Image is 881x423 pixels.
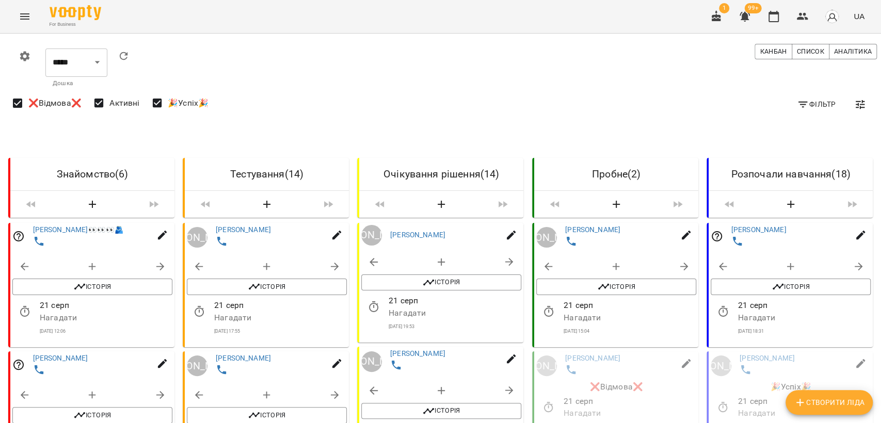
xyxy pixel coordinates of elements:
[564,328,696,335] p: [DATE] 15:04
[825,9,839,24] img: avatar_s.png
[18,281,167,293] span: Історія
[711,279,871,295] button: Історія
[12,279,172,295] button: Історія
[40,299,172,312] p: 21 серп
[709,381,873,393] p: 🎉Успіх🎉
[14,195,47,214] span: Пересунути лідів з колонки
[366,276,516,288] span: Історія
[534,381,698,393] p: ❌Відмова❌
[401,195,482,214] button: Створити Ліда
[738,407,871,419] p: Нагадати
[214,328,347,335] p: [DATE] 17:55
[854,11,864,22] span: UA
[536,279,696,295] button: Історія
[361,225,382,246] div: Інна Фортунатова
[713,195,746,214] span: Пересунути лідів з колонки
[738,328,871,335] p: [DATE] 18:31
[53,78,100,89] p: Дошка
[794,396,864,409] span: Створити Ліда
[711,355,731,376] div: Тетяна Лучка
[389,295,521,307] p: 21 серп
[214,312,347,324] p: Нагадати
[738,395,871,407] p: 21 серп
[487,195,520,214] span: Пересунути лідів з колонки
[216,354,271,362] a: [PERSON_NAME]
[361,351,382,371] div: Інна Фортунатова
[740,354,795,362] a: [PERSON_NAME]
[541,281,691,293] span: Історія
[750,195,831,214] button: Створити Ліда
[738,299,871,312] p: 21 серп
[366,404,516,417] span: Історія
[137,195,170,214] span: Пересунути лідів з колонки
[50,5,101,20] img: Voopty Logo
[187,227,207,248] div: Тетяна Лучка
[564,299,696,312] p: 21 серп
[745,3,762,13] span: 99+
[829,44,877,59] button: Аналітика
[40,328,172,335] p: [DATE] 12:06
[564,395,696,407] p: 21 серп
[192,409,342,421] span: Історія
[389,323,521,330] p: [DATE] 19:53
[797,98,836,110] span: Фільтр
[28,97,82,109] span: ❌Відмова❌
[189,195,222,214] span: Пересунути лідів з колонки
[12,359,25,371] svg: Відповідальний співробітник не заданий
[716,281,866,293] span: Історія
[536,355,557,376] div: Тетяна Лучка
[214,299,347,312] p: 21 серп
[719,3,729,13] span: 1
[33,225,124,234] a: [PERSON_NAME]👀👀👀🫂
[834,46,872,57] span: Аналітика
[661,195,694,214] span: Пересунути лідів з колонки
[542,166,690,182] h6: Пробне ( 2 )
[187,355,207,376] div: Тетяна Лучка
[711,230,723,242] svg: Відповідальний співробітник не заданий
[361,225,382,246] a: [PERSON_NAME]
[367,166,515,182] h6: Очікування рішення ( 14 )
[390,231,445,239] a: [PERSON_NAME]
[226,195,308,214] button: Створити Ліда
[187,227,207,248] a: [PERSON_NAME]
[536,227,557,248] div: Тетяна Лучка
[575,195,657,214] button: Створити Ліда
[564,407,696,419] p: Нагадати
[187,279,347,295] button: Історія
[797,46,824,57] span: Список
[52,195,133,214] button: Створити Ліда
[793,95,840,113] button: Фільтр
[564,312,696,324] p: Нагадати
[536,227,557,248] a: [PERSON_NAME]
[711,355,731,376] a: [PERSON_NAME]
[193,166,341,182] h6: Тестування ( 14 )
[717,166,864,182] h6: Розпочали навчання ( 18 )
[536,355,557,376] a: [PERSON_NAME]
[390,349,445,357] a: [PERSON_NAME]
[33,354,88,362] a: [PERSON_NAME]
[538,195,571,214] span: Пересунути лідів з колонки
[389,307,521,319] p: Нагадати
[792,44,829,59] button: Список
[187,355,207,376] a: [PERSON_NAME]
[50,21,101,28] span: For Business
[760,46,787,57] span: Канбан
[731,225,786,234] a: [PERSON_NAME]
[361,402,521,419] button: Історія
[192,281,342,293] span: Історія
[12,230,25,242] svg: Відповідальний співробітник не заданий
[738,312,871,324] p: Нагадати
[312,195,345,214] span: Пересунути лідів з колонки
[18,409,167,421] span: Історія
[12,4,37,29] button: Menu
[755,44,792,59] button: Канбан
[850,7,869,26] button: UA
[19,166,166,182] h6: Знайомство ( 6 )
[40,312,172,324] p: Нагадати
[786,390,873,415] button: Створити Ліда
[361,274,521,290] button: Історія
[168,97,209,109] span: 🎉Успіх🎉
[836,195,869,214] span: Пересунути лідів з колонки
[565,354,620,362] a: [PERSON_NAME]
[565,225,620,234] a: [PERSON_NAME]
